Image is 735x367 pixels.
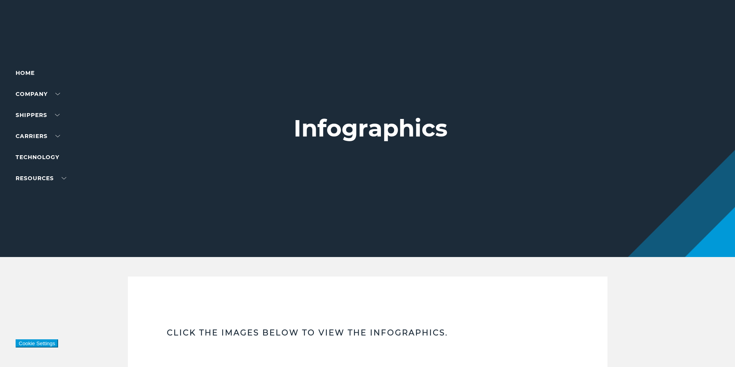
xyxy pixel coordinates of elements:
a: Technology [16,154,59,161]
button: Cookie Settings [16,339,58,347]
a: Carriers [16,133,60,140]
a: SHIPPERS [16,112,60,119]
h1: Infographics [294,115,448,142]
a: RESOURCES [16,175,66,182]
a: Home [16,69,35,76]
h3: Click the images below to view the infographics. [167,327,569,338]
a: Company [16,90,60,98]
